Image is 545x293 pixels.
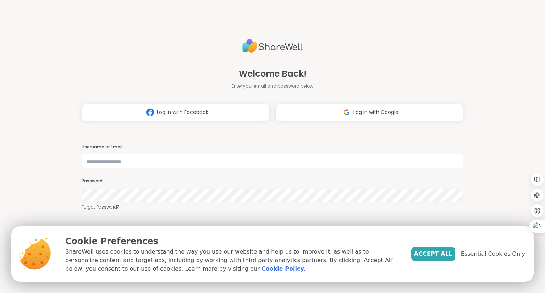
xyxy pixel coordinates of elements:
[414,250,452,258] span: Accept All
[353,109,398,116] span: Log in with Google
[262,265,305,273] a: Cookie Policy.
[239,67,307,80] span: Welcome Back!
[242,36,303,56] img: ShareWell Logo
[65,235,400,248] p: Cookie Preferences
[411,247,455,261] button: Accept All
[82,178,463,184] h3: Password
[82,144,463,150] h3: Username or Email
[157,109,208,116] span: Log in with Facebook
[340,106,353,119] img: ShareWell Logomark
[82,204,463,210] a: Forgot Password?
[82,104,270,121] button: Log in with Facebook
[461,250,525,258] span: Essential Cookies Only
[65,248,400,273] p: ShareWell uses cookies to understand the way you use our website and help us to improve it, as we...
[143,106,157,119] img: ShareWell Logomark
[275,104,463,121] button: Log in with Google
[232,83,313,89] span: Enter your email and password below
